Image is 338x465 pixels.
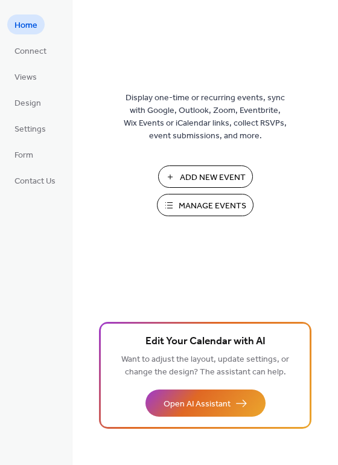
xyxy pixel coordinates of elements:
span: Manage Events [179,200,246,213]
a: Contact Us [7,170,63,190]
a: Connect [7,40,54,60]
span: Add New Event [180,172,246,184]
button: Open AI Assistant [145,390,266,417]
span: Settings [14,123,46,136]
button: Manage Events [157,194,253,216]
a: Home [7,14,45,34]
span: Views [14,71,37,84]
span: Design [14,97,41,110]
a: Form [7,144,40,164]
span: Edit Your Calendar with AI [145,333,266,350]
a: Design [7,92,48,112]
span: Form [14,149,33,162]
a: Settings [7,118,53,138]
span: Contact Us [14,175,56,188]
span: Home [14,19,37,32]
span: Connect [14,45,46,58]
span: Open AI Assistant [164,398,231,411]
span: Want to adjust the layout, update settings, or change the design? The assistant can help. [121,351,289,380]
span: Display one-time or recurring events, sync with Google, Outlook, Zoom, Eventbrite, Wix Events or ... [124,92,287,143]
a: Views [7,66,44,86]
button: Add New Event [158,165,253,188]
